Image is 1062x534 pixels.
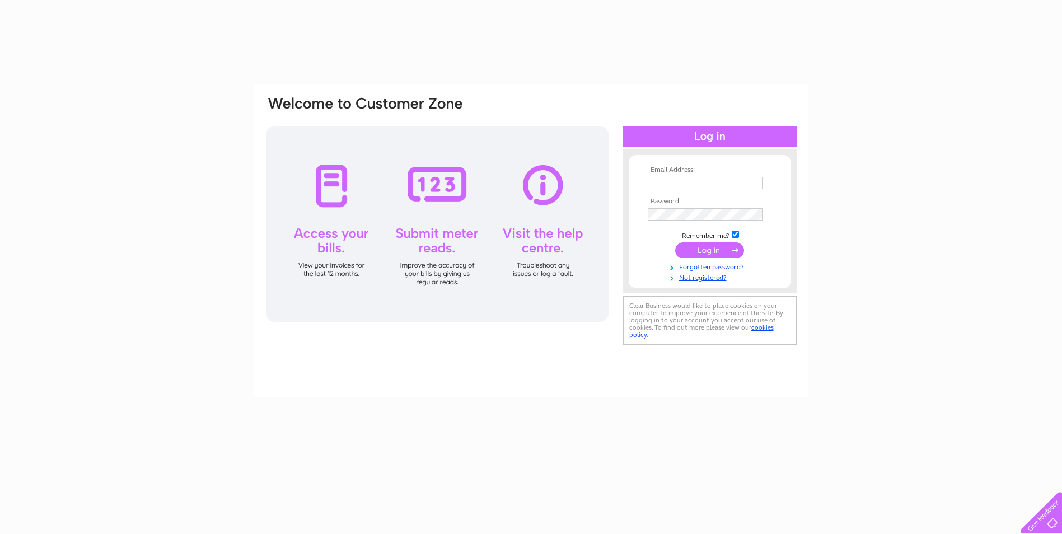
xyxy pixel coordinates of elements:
[648,271,775,282] a: Not registered?
[629,324,774,339] a: cookies policy
[623,296,797,345] div: Clear Business would like to place cookies on your computer to improve your experience of the sit...
[675,242,744,258] input: Submit
[645,229,775,240] td: Remember me?
[645,198,775,205] th: Password:
[648,261,775,271] a: Forgotten password?
[645,166,775,174] th: Email Address:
